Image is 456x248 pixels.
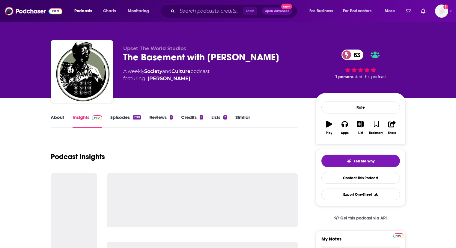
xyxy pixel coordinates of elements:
img: User Profile [435,5,448,18]
div: Bookmark [369,131,383,135]
button: Apps [337,117,353,138]
span: Get this podcast via API [340,216,387,221]
button: Play [321,117,337,138]
span: Logged in as shcarlos [435,5,448,18]
button: Show profile menu [435,5,448,18]
a: Contact This Podcast [321,172,400,184]
span: Monitoring [128,7,149,15]
button: Share [384,117,400,138]
a: InsightsPodchaser Pro [73,114,102,128]
a: 63 [341,50,363,60]
button: open menu [305,6,341,16]
svg: Add a profile image [443,5,448,9]
a: Reviews1 [149,114,173,128]
a: Society [144,68,162,74]
a: Culture [171,68,190,74]
img: Podchaser Pro [92,115,102,120]
span: featuring [123,75,210,82]
span: More [385,7,395,15]
button: open menu [70,6,100,16]
div: 1 [200,115,203,119]
span: Tell Me Why [354,159,374,164]
span: Charts [103,7,116,15]
span: For Business [309,7,333,15]
div: 208 [133,115,141,119]
a: Pro website [393,232,404,238]
span: Ctrl K [243,7,257,15]
label: My Notes [321,236,400,246]
a: Lists2 [211,114,227,128]
img: Podchaser - Follow, Share and Rate Podcasts [5,5,62,17]
div: Apps [341,131,349,135]
button: open menu [380,6,402,16]
div: List [358,131,363,135]
span: Open Advanced [265,10,290,13]
button: open menu [124,6,157,16]
div: Rate [321,101,400,113]
div: 2 [223,115,227,119]
button: List [353,117,368,138]
a: Get this podcast via API [329,211,392,225]
div: Share [388,131,396,135]
a: Show notifications dropdown [404,6,414,16]
a: [PERSON_NAME] [148,75,190,82]
a: About [51,114,64,128]
a: Charts [99,6,120,16]
div: Play [326,131,332,135]
a: Similar [235,114,250,128]
span: rated this podcast [352,74,387,79]
button: Export One-Sheet [321,189,400,200]
img: tell me why sparkle [347,159,351,164]
button: tell me why sparkleTell Me Why [321,155,400,167]
input: Search podcasts, credits, & more... [177,6,243,16]
button: Open AdvancedNew [262,8,292,15]
a: Credits1 [181,114,203,128]
div: A weekly podcast [123,68,210,82]
span: and [162,68,171,74]
div: 1 [170,115,173,119]
a: Episodes208 [110,114,141,128]
span: For Podcasters [343,7,372,15]
div: 63 1 personrated this podcast [316,46,406,83]
a: Show notifications dropdown [419,6,428,16]
span: 1 person [335,74,352,79]
span: Podcasts [74,7,92,15]
span: Upset The World Studios [123,46,186,51]
span: 63 [347,50,363,60]
span: New [281,4,292,9]
button: Bookmark [368,117,384,138]
img: The Basement with Tim Ross [52,41,112,101]
h1: Podcast Insights [51,152,105,161]
div: Search podcasts, credits, & more... [166,4,303,18]
button: open menu [339,6,380,16]
img: Podchaser Pro [393,233,404,238]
